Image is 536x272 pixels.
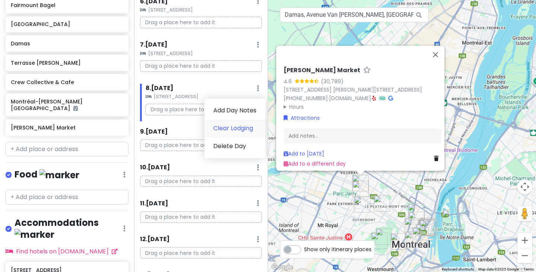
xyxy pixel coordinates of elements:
[6,142,128,157] input: + Add place or address
[11,124,123,131] h6: [PERSON_NAME] Market
[15,217,123,241] h4: Accommodations
[140,211,262,223] p: Drag a place here to add it
[270,262,294,272] a: Open this area in Google Maps (opens a new window)
[140,6,262,14] small: [STREET_ADDRESS]
[204,137,265,155] a: Delete Day
[140,176,262,187] p: Drag a place here to add it
[348,241,370,263] div: St Joseph's Oratory of Mount Royal Gift Shop
[349,172,371,194] div: Jean Talon Market
[11,2,123,9] h6: Fairmount Bagel
[140,140,262,151] p: Drag a place here to add it
[15,169,79,181] h4: Food
[140,17,262,28] p: Drag a place here to add it
[73,106,78,111] i: Added to itinerary
[304,245,371,253] span: Show only itinerary places
[284,77,295,85] div: 4.6
[11,98,123,112] h6: Montréal-[PERSON_NAME][GEOGRAPHIC_DATA]
[402,215,424,237] div: Place des Arts
[11,60,123,66] h6: Terrasse [PERSON_NAME]
[415,216,437,239] div: Old Montreal
[140,41,167,49] h6: 7 . [DATE]
[442,267,474,272] button: Keyboard shortcuts
[140,247,262,259] p: Drag a place here to add it
[284,160,346,167] a: Add to a different day
[146,84,173,92] h6: 8 . [DATE]
[517,248,532,263] button: Zoom out
[6,190,128,205] input: + Add place or address
[478,267,519,271] span: Map data ©2025 Google
[284,86,422,93] a: [STREET_ADDRESS] [PERSON_NAME][STREET_ADDRESS]
[373,225,395,248] div: Mount Royal Park
[284,95,328,102] a: [PHONE_NUMBER]
[517,206,532,221] button: Drag Pegman onto the map to open Street View
[204,102,265,119] a: Add Day Notes
[39,169,79,181] img: marker
[284,150,324,157] a: Add to [DATE]
[140,128,168,136] h6: 9 . [DATE]
[146,93,262,100] small: [STREET_ADDRESS]
[427,46,444,64] button: Close
[434,154,441,163] a: Delete place
[280,7,429,22] input: Search a place
[388,96,393,101] i: Google Maps
[413,221,435,243] div: Notre-Dame Basilica of Montreal
[419,216,441,238] div: Old Port of Montreal
[416,217,438,239] div: Bevo Pizzeria
[321,77,344,85] div: (30,789)
[371,192,393,215] div: Fairmount Bagel
[517,233,532,248] button: Zoom in
[270,262,294,272] img: Google
[416,217,438,239] div: Terrasse William Gray
[284,114,320,122] a: Attractions
[11,79,123,86] h6: Crew Collective & Cafe
[405,201,427,223] div: 1749 Rue St-Hubert
[351,193,373,215] div: Damas
[405,209,428,231] div: Quartier des Spectacles
[284,67,360,74] h6: [PERSON_NAME] Market
[440,207,462,229] div: The Biosphere, Environment Museum
[11,40,123,47] h6: Damas
[387,230,410,253] div: Montreal Museum of Fine Arts
[6,247,118,256] a: Find hotels on [DOMAIN_NAME]
[402,228,424,251] div: Gare Centrale
[140,50,262,57] small: [STREET_ADDRESS]
[140,200,168,208] h6: 11 . [DATE]
[284,102,441,111] summary: Hours
[11,21,123,28] h6: [GEOGRAPHIC_DATA]
[140,236,170,243] h6: 12 . [DATE]
[363,67,371,74] a: Star place
[329,95,371,102] a: [DOMAIN_NAME]
[409,224,432,247] div: Crew Collective & Cafe
[140,60,262,72] p: Drag a place here to add it
[517,179,532,194] button: Map camera controls
[350,178,372,200] div: 6811 Rue Clark
[284,128,441,144] div: Add notes...
[146,104,262,115] p: Drag a place here to add it
[379,96,385,101] i: Tripadvisor
[140,164,170,172] h6: 10 . [DATE]
[204,119,265,137] a: Clear Lodging
[417,215,440,237] div: Rue Saint-Paul East
[15,229,54,240] img: marker
[284,67,441,111] div: · ·
[523,267,534,271] a: Terms (opens in new tab)
[368,230,390,252] div: Beaver Lake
